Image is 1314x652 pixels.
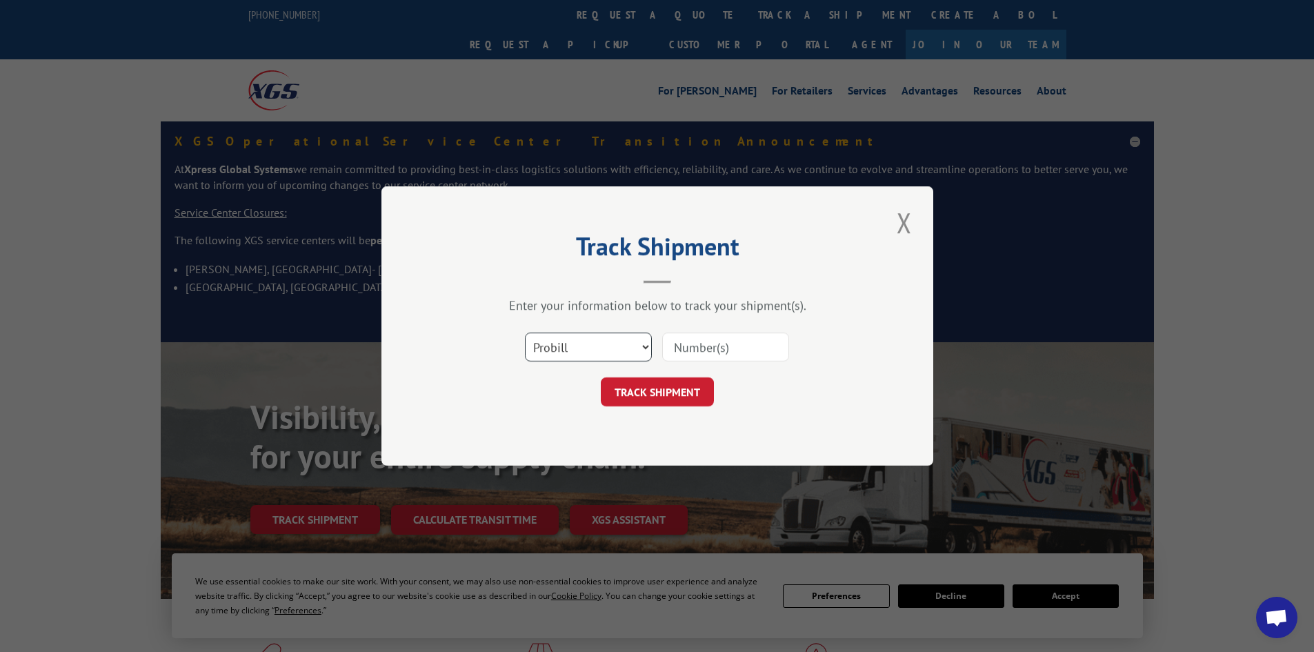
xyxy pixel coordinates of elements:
input: Number(s) [662,333,789,362]
h2: Track Shipment [450,237,864,263]
button: TRACK SHIPMENT [601,377,714,406]
a: Open chat [1256,597,1297,638]
div: Enter your information below to track your shipment(s). [450,297,864,313]
button: Close modal [893,204,916,241]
